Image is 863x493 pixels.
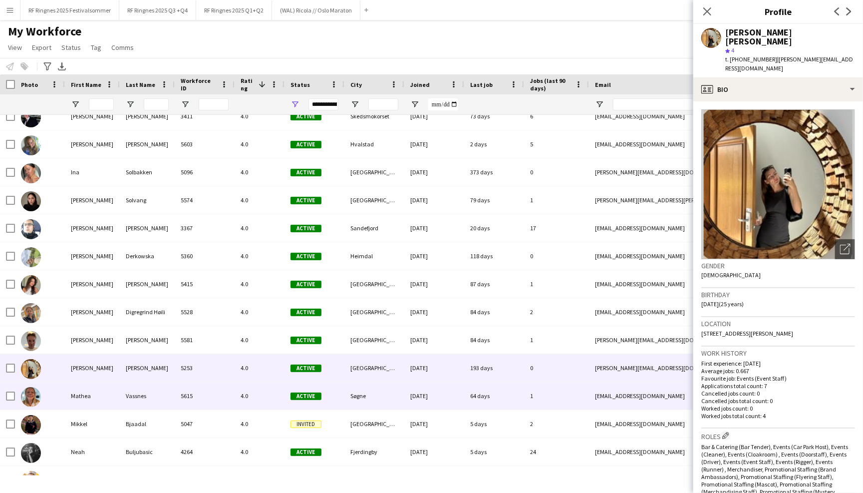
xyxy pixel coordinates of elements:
[428,98,458,110] input: Joined Filter Input
[701,349,855,358] h3: Work history
[701,360,855,367] p: First experience: [DATE]
[701,261,855,270] h3: Gender
[290,449,321,456] span: Active
[71,100,80,109] button: Open Filter Menu
[196,0,272,20] button: RF Ringnes 2025 Q1+Q2
[71,81,101,88] span: First Name
[120,298,175,326] div: Digregrind Høili
[126,81,155,88] span: Last Name
[701,271,761,279] span: [DEMOGRAPHIC_DATA]
[350,81,362,88] span: City
[290,169,321,176] span: Active
[8,43,22,52] span: View
[235,382,285,410] div: 4.0
[701,382,855,390] p: Applications total count: 7
[464,130,524,158] div: 2 days
[290,337,321,344] span: Active
[589,298,789,326] div: [EMAIL_ADDRESS][DOMAIN_NAME]
[524,298,589,326] div: 2
[589,410,789,438] div: [EMAIL_ADDRESS][DOMAIN_NAME]
[701,405,855,412] p: Worked jobs count: 0
[290,253,321,260] span: Active
[111,43,134,52] span: Comms
[107,41,138,54] a: Comms
[32,43,51,52] span: Export
[290,113,321,120] span: Active
[21,107,41,127] img: Georg Roa Hagen
[21,471,41,491] img: Sigurd Benan
[344,270,404,298] div: [GEOGRAPHIC_DATA]
[235,354,285,382] div: 4.0
[693,77,863,101] div: Bio
[290,225,321,232] span: Active
[524,102,589,130] div: 6
[65,214,120,242] div: [PERSON_NAME]
[344,326,404,354] div: [GEOGRAPHIC_DATA]
[344,242,404,270] div: Heimdal
[175,270,235,298] div: 5415
[65,102,120,130] div: [PERSON_NAME]
[410,81,430,88] span: Joined
[175,158,235,186] div: 5096
[175,186,235,214] div: 5574
[120,382,175,410] div: Vassnes
[120,242,175,270] div: Derkowska
[464,438,524,466] div: 5 days
[344,438,404,466] div: Fjerdingby
[235,214,285,242] div: 4.0
[235,438,285,466] div: 4.0
[65,158,120,186] div: Ina
[290,309,321,316] span: Active
[464,298,524,326] div: 84 days
[65,438,120,466] div: Neah
[464,214,524,242] div: 20 days
[404,438,464,466] div: [DATE]
[725,28,855,46] div: [PERSON_NAME] [PERSON_NAME]
[120,186,175,214] div: Solvang
[235,270,285,298] div: 4.0
[290,100,299,109] button: Open Filter Menu
[524,186,589,214] div: 1
[464,102,524,130] div: 73 days
[21,81,38,88] span: Photo
[835,239,855,259] div: Open photos pop-in
[175,214,235,242] div: 3367
[524,382,589,410] div: 1
[21,331,41,351] img: Magnus Moen
[120,410,175,438] div: Bjaadal
[701,397,855,405] p: Cancelled jobs total count: 0
[120,158,175,186] div: Solbakken
[175,102,235,130] div: 3411
[120,354,175,382] div: [PERSON_NAME]
[589,214,789,242] div: [EMAIL_ADDRESS][DOMAIN_NAME]
[235,102,285,130] div: 4.0
[65,242,120,270] div: [PERSON_NAME]
[701,109,855,259] img: Crew avatar or photo
[693,5,863,18] h3: Profile
[175,354,235,382] div: 5253
[589,438,789,466] div: [EMAIL_ADDRESS][DOMAIN_NAME]
[57,41,85,54] a: Status
[524,354,589,382] div: 0
[464,382,524,410] div: 64 days
[144,98,169,110] input: Last Name Filter Input
[344,214,404,242] div: Sandefjord
[290,281,321,288] span: Active
[344,354,404,382] div: [GEOGRAPHIC_DATA]
[241,77,255,92] span: Rating
[410,100,419,109] button: Open Filter Menu
[701,300,744,308] span: [DATE] (25 years)
[589,186,789,214] div: [PERSON_NAME][EMAIL_ADDRESS][PERSON_NAME][DOMAIN_NAME]
[175,326,235,354] div: 5581
[235,186,285,214] div: 4.0
[404,326,464,354] div: [DATE]
[21,443,41,463] img: Neah Buljubasic
[589,382,789,410] div: [EMAIL_ADDRESS][DOMAIN_NAME]
[701,390,855,397] p: Cancelled jobs count: 0
[404,130,464,158] div: [DATE]
[175,298,235,326] div: 5528
[91,43,101,52] span: Tag
[21,219,41,239] img: Kenneth Olsen
[470,81,493,88] span: Last job
[404,410,464,438] div: [DATE]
